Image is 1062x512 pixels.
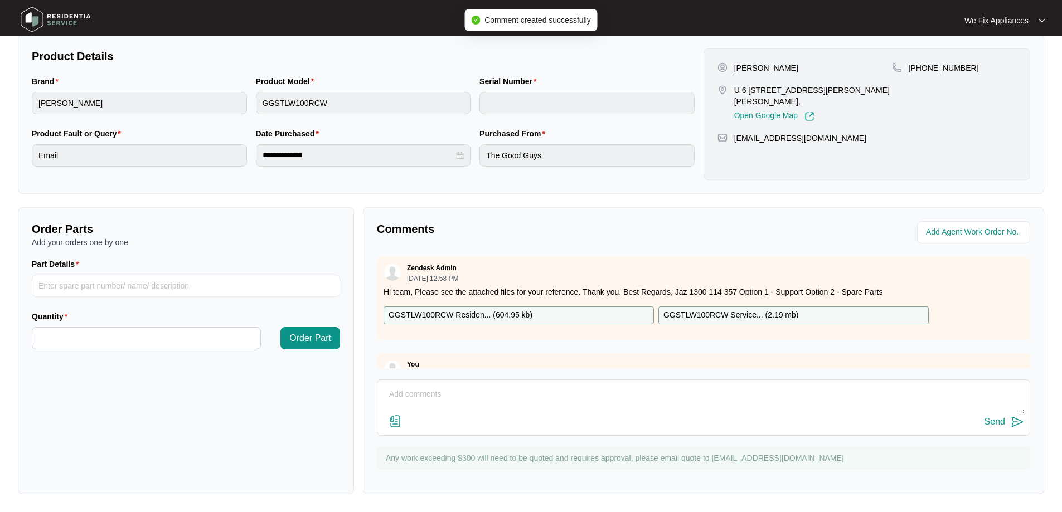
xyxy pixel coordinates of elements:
[985,417,1005,427] div: Send
[256,76,319,87] label: Product Model
[407,275,458,282] p: [DATE] 12:58 PM
[985,415,1024,430] button: Send
[663,309,799,321] p: GGSTLW100RCW Service... ( 2.19 mb )
[407,360,419,369] p: You
[32,237,340,248] p: Add your orders one by one
[479,128,550,139] label: Purchased From
[407,264,457,272] p: Zendesk Admin
[32,328,260,349] input: Quantity
[909,62,979,74] p: [PHONE_NUMBER]
[289,331,331,345] span: Order Part
[256,92,471,114] input: Product Model
[384,264,401,281] img: user.svg
[471,16,480,25] span: check-circle
[32,275,340,297] input: Part Details
[479,92,695,114] input: Serial Number
[1011,415,1024,428] img: send-icon.svg
[734,133,866,144] p: [EMAIL_ADDRESS][DOMAIN_NAME]
[32,76,63,87] label: Brand
[256,128,323,139] label: Date Purchased
[384,360,401,377] img: user.svg
[717,85,728,95] img: map-pin
[32,92,247,114] input: Brand
[926,226,1024,239] input: Add Agent Work Order No.
[892,62,902,72] img: map-pin
[263,149,454,161] input: Date Purchased
[377,221,696,237] p: Comments
[389,415,402,428] img: file-attachment-doc.svg
[386,452,1025,464] p: Any work exceeding $300 will need to be quoted and requires approval, please email quote to [EMAI...
[32,144,247,167] input: Product Fault or Query
[734,62,798,74] p: [PERSON_NAME]
[280,327,340,349] button: Order Part
[964,15,1029,26] p: We Fix Appliances
[1039,18,1045,23] img: dropdown arrow
[717,62,728,72] img: user-pin
[32,221,340,237] p: Order Parts
[717,133,728,143] img: map-pin
[804,111,814,121] img: Link-External
[17,3,95,36] img: residentia service logo
[389,309,532,321] p: GGSTLW100RCW Residen... ( 604.95 kb )
[32,128,125,139] label: Product Fault or Query
[734,111,814,121] a: Open Google Map
[32,259,84,270] label: Part Details
[484,16,591,25] span: Comment created successfully
[32,48,695,64] p: Product Details
[32,311,72,322] label: Quantity
[384,286,1024,298] p: Hi team, Please see the attached files for your reference. Thank you. Best Regards, Jaz 1300 114 ...
[734,85,892,107] p: U 6 [STREET_ADDRESS][PERSON_NAME][PERSON_NAME],
[479,76,541,87] label: Serial Number
[479,144,695,167] input: Purchased From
